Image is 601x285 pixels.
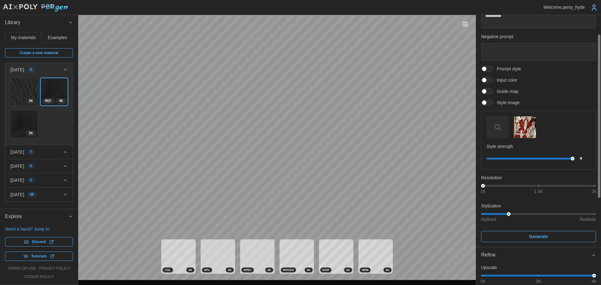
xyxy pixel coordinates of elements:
[362,268,368,272] span: NRM
[10,78,38,105] a: Y0pvvVW7NJYM6UAY6IzT2K
[5,63,73,77] button: [DATE]3
[5,173,73,187] button: [DATE]2
[493,66,521,72] span: Prompt style
[5,145,73,159] button: [DATE]7
[8,266,36,271] a: terms of use
[11,111,37,137] img: h0KIzRaBGHdLWbBnCYSq
[30,178,32,183] span: 2
[486,143,591,150] p: Style strength
[307,268,311,272] span: 4 K
[45,99,52,104] span: REF
[5,188,73,201] button: [DATE]35
[11,79,37,105] img: Y0pvvVW7NJYM6UAY6IzT
[322,268,329,272] span: DISP
[5,209,68,224] span: Explore
[493,99,520,106] span: Style image
[41,78,68,105] a: XZ6tSE8ab1d3aav132en4KREF
[30,67,32,72] span: 3
[24,274,54,280] a: cookie policy
[5,226,73,232] p: Need a hand? Jump in:
[11,35,36,40] span: My materials
[476,247,601,263] button: Refine
[10,177,24,183] p: [DATE]
[244,268,252,272] span: SPEC
[5,159,73,173] button: [DATE]3
[346,268,350,272] span: 4 K
[5,252,73,261] a: Tutorials
[386,268,389,272] span: 4 K
[10,67,24,73] p: [DATE]
[41,79,68,105] img: XZ6tSE8ab1d3aav132en
[31,252,47,261] span: Tutorials
[10,149,24,155] p: [DATE]
[514,116,536,138] button: Style image
[461,20,470,28] button: Toggle viewport controls
[3,4,68,12] img: AIxPoly PBRgen
[10,163,24,169] p: [DATE]
[493,77,517,83] span: Input color
[283,268,294,272] span: ROUGH
[165,268,171,272] span: COL
[20,48,58,57] span: Create a new material
[5,237,73,247] a: Discord
[529,231,548,242] span: Generate
[59,99,63,104] span: 4 K
[30,192,34,197] span: 35
[29,99,33,104] span: 2 K
[5,15,68,30] span: Library
[188,268,192,272] span: 4 K
[48,35,67,40] span: Examples
[493,88,518,94] span: Guide map
[39,266,70,271] a: privacy policy
[481,175,596,181] p: Resolution
[204,268,210,272] span: MTL
[543,4,585,10] p: Welcome, perry_hyde
[30,164,32,169] span: 3
[5,77,73,145] div: [DATE]3
[481,251,591,259] div: Refine
[481,264,596,271] p: Upscale
[30,150,32,155] span: 7
[32,237,46,246] span: Discord
[10,110,38,138] a: h0KIzRaBGHdLWbBnCYSq2K
[228,268,232,272] span: 4 K
[29,131,33,136] span: 2 K
[514,101,536,153] img: Style image
[267,268,271,272] span: 4 K
[481,231,596,242] button: Generate
[481,203,596,209] p: Stylization
[481,33,596,40] p: Negative prompt
[5,48,73,58] a: Create a new material
[10,191,24,198] p: [DATE]
[5,202,73,216] button: [DATE]2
